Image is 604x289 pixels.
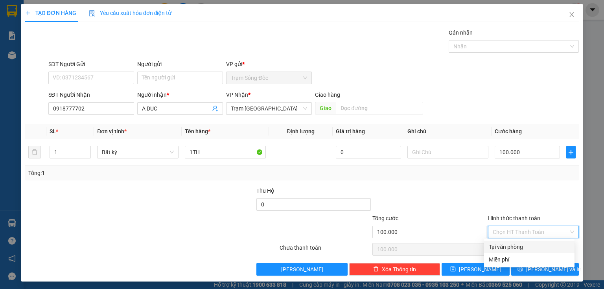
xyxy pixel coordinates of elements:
[28,169,234,177] div: Tổng: 1
[287,128,315,134] span: Định lượng
[349,263,440,276] button: deleteXóa Thông tin
[97,128,127,134] span: Đơn vị tính
[50,128,56,134] span: SL
[488,215,540,221] label: Hình thức thanh toán
[28,146,41,158] button: delete
[256,263,347,276] button: [PERSON_NAME]
[226,92,248,98] span: VP Nhận
[185,146,266,158] input: VD: Bàn, Ghế
[489,243,570,251] div: Tại văn phòng
[279,243,371,257] div: Chưa thanh toán
[336,128,365,134] span: Giá trị hàng
[256,188,274,194] span: Thu Hộ
[449,29,473,36] label: Gán nhãn
[404,124,492,139] th: Ghi chú
[137,60,223,68] div: Người gửi
[373,266,379,272] span: delete
[336,102,423,114] input: Dọc đường
[495,128,522,134] span: Cước hàng
[89,10,172,16] span: Yêu cầu xuất hóa đơn điện tử
[212,105,218,112] span: user-add
[231,72,307,84] span: Trạm Sông Đốc
[569,11,575,18] span: close
[511,263,579,276] button: printer[PERSON_NAME] và In
[372,215,398,221] span: Tổng cước
[25,10,31,16] span: plus
[315,102,336,114] span: Giao
[450,266,456,272] span: save
[526,265,581,274] span: [PERSON_NAME] và In
[517,266,523,272] span: printer
[137,90,223,99] div: Người nhận
[442,263,510,276] button: save[PERSON_NAME]
[567,149,575,155] span: plus
[489,255,570,264] div: Miễn phí
[226,60,312,68] div: VP gửi
[561,4,583,26] button: Close
[281,265,323,274] span: [PERSON_NAME]
[382,265,416,274] span: Xóa Thông tin
[48,60,134,68] div: SĐT Người Gửi
[25,10,76,16] span: TẠO ĐƠN HÀNG
[566,146,576,158] button: plus
[48,90,134,99] div: SĐT Người Nhận
[185,128,210,134] span: Tên hàng
[407,146,488,158] input: Ghi Chú
[315,92,340,98] span: Giao hàng
[459,265,501,274] span: [PERSON_NAME]
[102,146,173,158] span: Bất kỳ
[336,146,401,158] input: 0
[231,103,307,114] span: Trạm Sài Gòn
[89,10,95,17] img: icon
